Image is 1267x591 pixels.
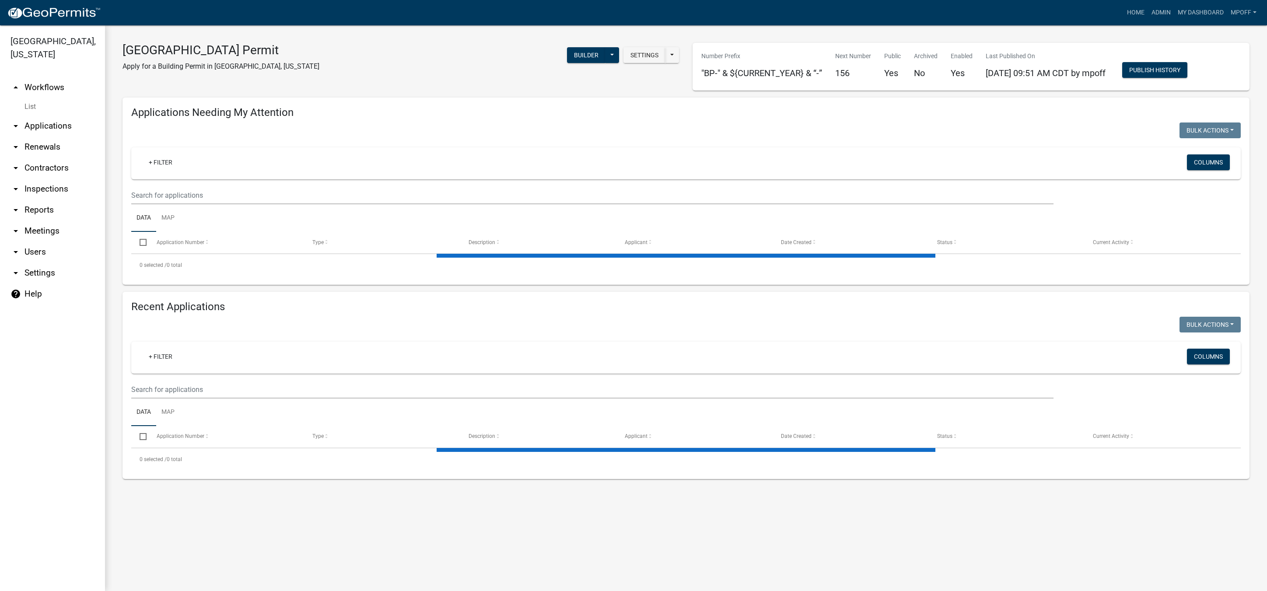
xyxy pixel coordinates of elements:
[156,204,180,232] a: Map
[1093,433,1129,439] span: Current Activity
[884,68,901,78] h5: Yes
[157,239,204,245] span: Application Number
[460,426,616,447] datatable-header-cell: Description
[131,448,1241,470] div: 0 total
[469,239,495,245] span: Description
[10,121,21,131] i: arrow_drop_down
[312,239,324,245] span: Type
[131,254,1241,276] div: 0 total
[131,232,148,253] datatable-header-cell: Select
[131,426,148,447] datatable-header-cell: Select
[131,204,156,232] a: Data
[928,426,1085,447] datatable-header-cell: Status
[10,289,21,299] i: help
[469,433,495,439] span: Description
[1085,426,1241,447] datatable-header-cell: Current Activity
[131,106,1241,119] h4: Applications Needing My Attention
[1122,62,1187,78] button: Publish History
[10,268,21,278] i: arrow_drop_down
[567,47,605,63] button: Builder
[1227,4,1260,21] a: mpoff
[835,52,871,61] p: Next Number
[701,52,822,61] p: Number Prefix
[304,232,460,253] datatable-header-cell: Type
[1187,154,1230,170] button: Columns
[937,239,952,245] span: Status
[148,232,304,253] datatable-header-cell: Application Number
[781,239,812,245] span: Date Created
[616,232,773,253] datatable-header-cell: Applicant
[1174,4,1227,21] a: My Dashboard
[10,184,21,194] i: arrow_drop_down
[937,433,952,439] span: Status
[148,426,304,447] datatable-header-cell: Application Number
[951,52,973,61] p: Enabled
[142,349,179,364] a: + Filter
[914,68,938,78] h5: No
[1187,349,1230,364] button: Columns
[122,43,319,58] h3: [GEOGRAPHIC_DATA] Permit
[773,232,929,253] datatable-header-cell: Date Created
[986,68,1106,78] span: [DATE] 09:51 AM CDT by mpoff
[304,426,460,447] datatable-header-cell: Type
[131,381,1053,399] input: Search for applications
[10,142,21,152] i: arrow_drop_down
[884,52,901,61] p: Public
[623,47,665,63] button: Settings
[10,82,21,93] i: arrow_drop_up
[1123,4,1148,21] a: Home
[1179,317,1241,332] button: Bulk Actions
[131,399,156,427] a: Data
[122,61,319,72] p: Apply for a Building Permit in [GEOGRAPHIC_DATA], [US_STATE]
[773,426,929,447] datatable-header-cell: Date Created
[835,68,871,78] h5: 156
[951,68,973,78] h5: Yes
[1085,232,1241,253] datatable-header-cell: Current Activity
[10,205,21,215] i: arrow_drop_down
[10,226,21,236] i: arrow_drop_down
[1093,239,1129,245] span: Current Activity
[131,301,1241,313] h4: Recent Applications
[1179,122,1241,138] button: Bulk Actions
[781,433,812,439] span: Date Created
[10,163,21,173] i: arrow_drop_down
[140,262,167,268] span: 0 selected /
[625,239,647,245] span: Applicant
[914,52,938,61] p: Archived
[616,426,773,447] datatable-header-cell: Applicant
[131,186,1053,204] input: Search for applications
[156,399,180,427] a: Map
[312,433,324,439] span: Type
[142,154,179,170] a: + Filter
[625,433,647,439] span: Applicant
[10,247,21,257] i: arrow_drop_down
[928,232,1085,253] datatable-header-cell: Status
[460,232,616,253] datatable-header-cell: Description
[701,68,822,78] h5: "BP-" & ${CURRENT_YEAR} & “-”
[1148,4,1174,21] a: Admin
[140,456,167,462] span: 0 selected /
[157,433,204,439] span: Application Number
[986,52,1106,61] p: Last Published On
[1122,67,1187,74] wm-modal-confirm: Workflow Publish History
